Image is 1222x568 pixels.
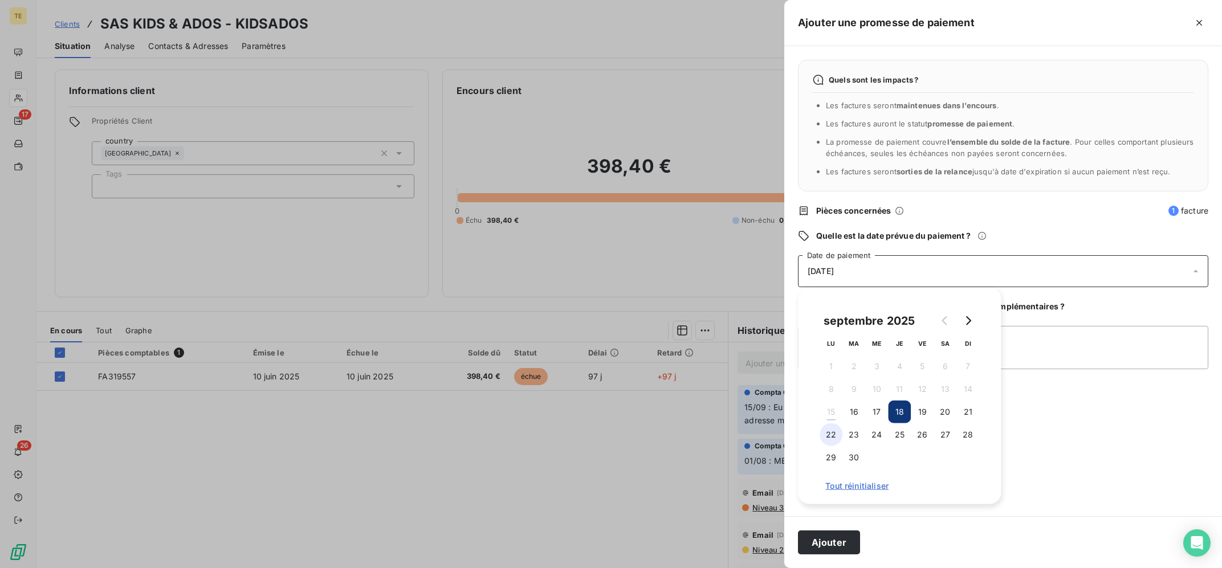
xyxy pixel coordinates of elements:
[798,530,860,554] button: Ajouter
[956,309,979,332] button: Go to next month
[897,101,997,110] span: maintenues dans l’encours
[842,378,865,401] button: 9
[911,401,934,423] button: 19
[956,355,979,378] button: 7
[1168,205,1208,216] span: facture
[826,137,1194,158] span: La promesse de paiement couvre . Pour celles comportant plusieurs échéances, seules les échéances...
[842,332,865,355] th: mardi
[911,423,934,446] button: 26
[934,332,956,355] th: samedi
[842,446,865,469] button: 30
[865,332,888,355] th: mercredi
[927,119,1012,128] span: promesse de paiement
[842,423,865,446] button: 23
[934,423,956,446] button: 27
[842,401,865,423] button: 16
[865,401,888,423] button: 17
[1168,206,1179,216] span: 1
[820,378,842,401] button: 8
[865,423,888,446] button: 24
[888,401,911,423] button: 18
[888,332,911,355] th: jeudi
[911,332,934,355] th: vendredi
[956,332,979,355] th: dimanche
[816,230,971,242] span: Quelle est la date prévue du paiement ?
[820,312,919,330] div: septembre 2025
[808,267,834,276] span: [DATE]
[798,15,975,31] h5: Ajouter une promesse de paiement
[825,481,973,491] span: Tout réinitialiser
[826,167,1170,176] span: Les factures seront jusqu'à date d'expiration si aucun paiement n’est reçu.
[865,355,888,378] button: 3
[911,355,934,378] button: 5
[820,401,842,423] button: 15
[947,137,1070,146] span: l’ensemble du solde de la facture
[888,423,911,446] button: 25
[934,378,956,401] button: 13
[842,355,865,378] button: 2
[826,119,1015,128] span: Les factures auront le statut .
[820,423,842,446] button: 22
[826,101,999,110] span: Les factures seront .
[934,355,956,378] button: 6
[888,378,911,401] button: 11
[897,167,972,176] span: sorties de la relance
[865,378,888,401] button: 10
[820,332,842,355] th: lundi
[816,205,891,216] span: Pièces concernées
[956,423,979,446] button: 28
[820,355,842,378] button: 1
[829,75,919,84] span: Quels sont les impacts ?
[888,355,911,378] button: 4
[911,378,934,401] button: 12
[956,401,979,423] button: 21
[1183,529,1211,557] div: Open Intercom Messenger
[820,446,842,469] button: 29
[934,401,956,423] button: 20
[934,309,956,332] button: Go to previous month
[956,378,979,401] button: 14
